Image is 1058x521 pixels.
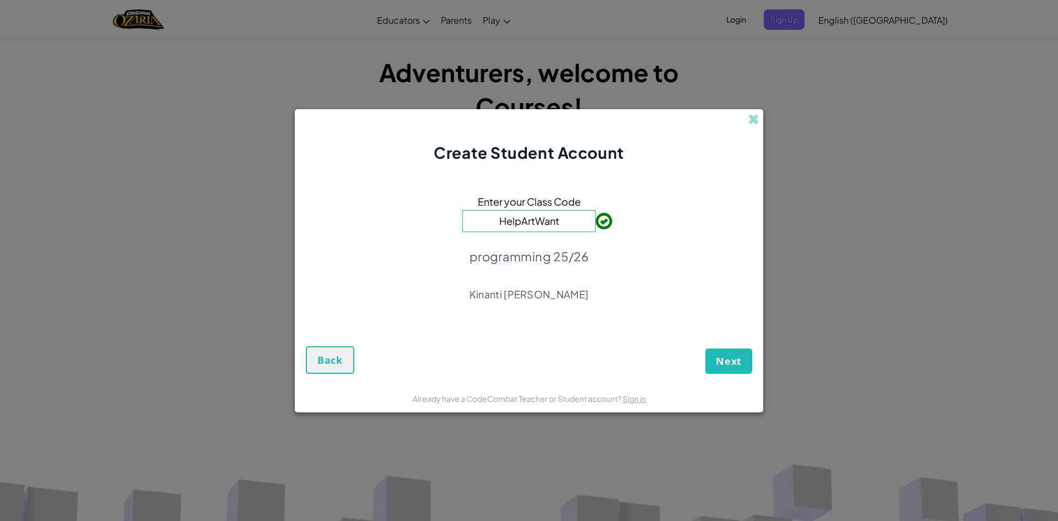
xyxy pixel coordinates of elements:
[413,394,623,404] span: Already have a CodeCombat Teacher or Student account?
[478,194,581,210] span: Enter your Class Code
[469,288,589,301] p: Kinanti [PERSON_NAME]
[434,143,624,162] span: Create Student Account
[623,394,646,404] a: Sign in
[469,249,589,264] p: programming 25/26
[317,353,343,367] span: Back
[716,355,742,368] span: Next
[306,346,354,374] button: Back
[705,348,752,374] button: Next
